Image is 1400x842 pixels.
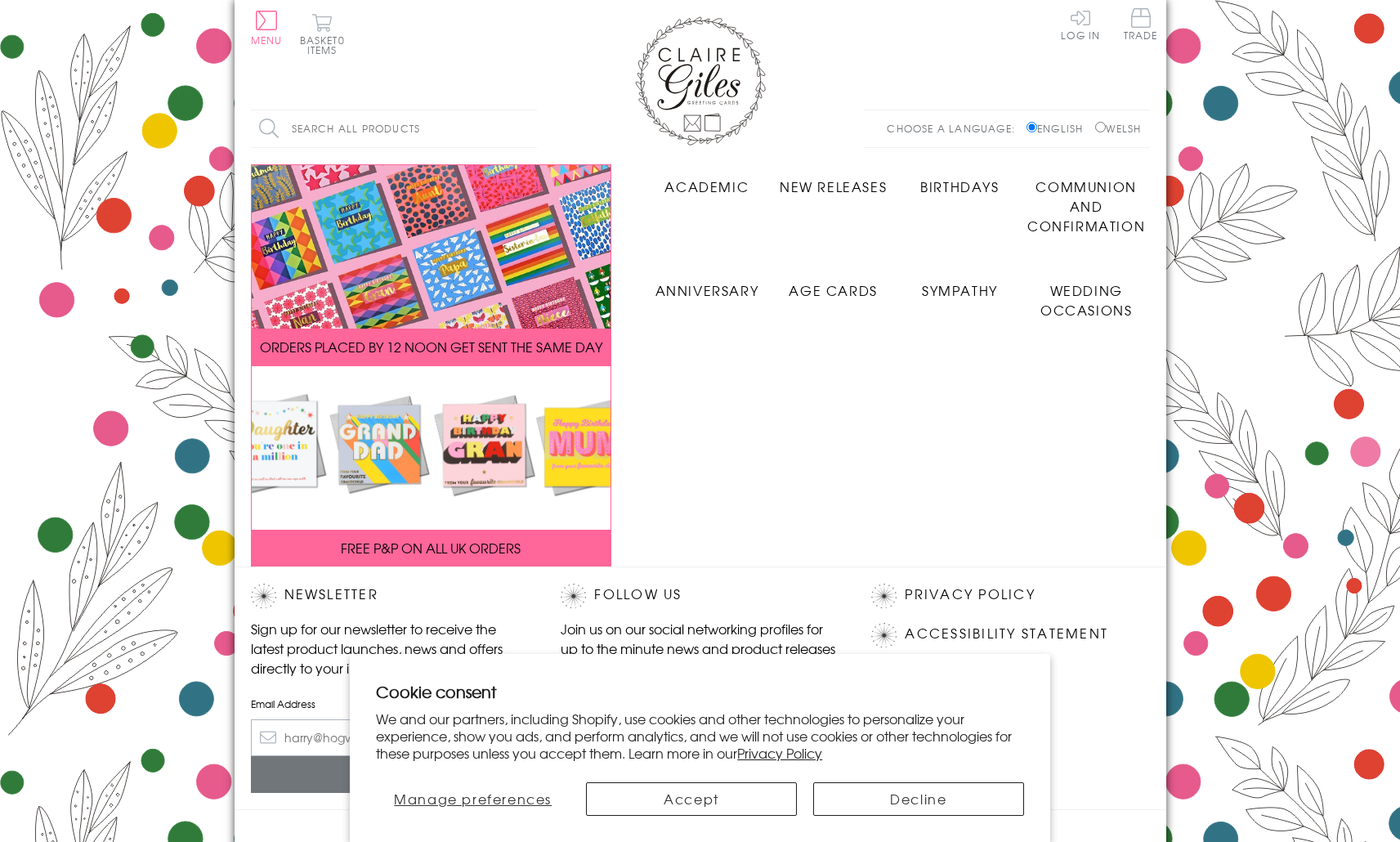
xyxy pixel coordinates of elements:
input: Subscribe [251,756,529,793]
span: Manage preferences [394,789,552,808]
span: Sympathy [922,280,998,300]
p: Sign up for our newsletter to receive the latest product launches, news and offers directly to yo... [251,619,529,678]
button: Menu [251,11,283,45]
input: Welsh [1095,122,1106,132]
span: Academic [664,177,749,196]
img: Claire Giles Greetings Cards [635,16,766,146]
span: New Releases [780,177,887,196]
span: Birthdays [920,177,999,196]
span: 0 items [307,33,345,57]
span: Wedding Occasions [1040,280,1132,320]
span: FREE P&P ON ALL UK ORDERS [341,538,521,558]
h2: Follow Us [561,584,839,608]
span: Anniversary [655,280,759,300]
p: Join us on our social networking profiles for up to the minute news and product releases the mome... [561,619,839,678]
a: Anniversary [644,268,771,300]
label: English [1027,121,1091,136]
h2: Cookie consent [376,680,1024,703]
input: harry@hogwarts.edu [251,719,529,756]
a: Privacy Policy [905,584,1035,606]
span: Communion and Confirmation [1027,177,1145,235]
label: Welsh [1095,121,1142,136]
label: Email Address [251,696,529,711]
span: Trade [1124,8,1158,40]
a: Sympathy [897,268,1023,300]
a: Accessibility Statement [905,623,1108,645]
input: Search all products [251,110,537,147]
span: Age Cards [789,280,877,300]
h2: Newsletter [251,584,529,608]
a: New Releases [770,164,897,196]
p: Choose a language: [887,121,1023,136]
button: Manage preferences [376,782,570,816]
a: Academic [644,164,771,196]
input: English [1027,122,1037,132]
button: Accept [586,782,797,816]
a: Birthdays [897,164,1023,196]
input: Search [521,110,537,147]
a: Wedding Occasions [1023,268,1150,320]
span: Menu [251,33,283,47]
button: Basket0 items [300,13,345,55]
a: Privacy Policy [737,743,822,763]
a: Communion and Confirmation [1023,164,1150,235]
p: We and our partners, including Shopify, use cookies and other technologies to personalize your ex... [376,710,1024,761]
a: Log In [1061,8,1100,40]
button: Decline [813,782,1024,816]
a: Trade [1124,8,1158,43]
span: ORDERS PLACED BY 12 NOON GET SENT THE SAME DAY [260,337,602,356]
a: Age Cards [770,268,897,300]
